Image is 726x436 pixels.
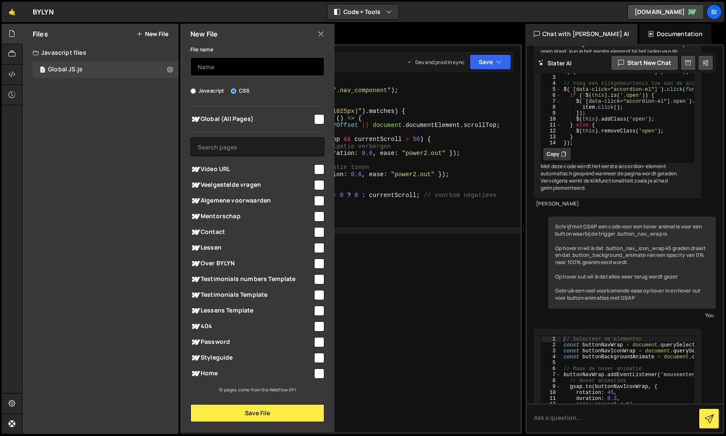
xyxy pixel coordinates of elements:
div: 4 [542,354,561,360]
div: 6 [542,366,561,372]
label: Javascript [190,87,224,95]
div: 5 [542,87,561,93]
a: 🤙 [2,2,23,22]
span: Veelgestelde vragen [190,180,313,190]
div: 9 [542,384,561,390]
div: 9 [542,110,561,116]
a: Si [706,4,722,20]
button: Copy [543,147,571,161]
span: Over BYLYN [190,259,313,269]
div: 7 [542,372,561,378]
div: You [550,311,714,320]
span: Home [190,368,313,379]
div: Global JS.js [48,66,82,73]
div: 12 [542,128,561,134]
span: 1 [40,67,45,74]
div: 10 [542,390,561,396]
div: Javascript files [23,44,179,61]
div: 4 [542,81,561,87]
div: 5 [542,360,561,366]
div: 16387/44327.js [33,61,179,78]
button: Save [470,54,511,70]
div: 11 [542,122,561,128]
div: 14 [542,140,561,146]
h2: New File [190,29,218,39]
input: CSS [231,88,236,94]
div: Chat with [PERSON_NAME] AI [525,24,638,44]
span: Styleguide [190,353,313,363]
div: 7 [542,98,561,104]
button: Start new chat [611,55,678,70]
span: Contact [190,227,313,237]
input: Search pages [190,138,324,156]
div: 12 [542,402,561,408]
div: 1 [542,336,561,342]
span: Lessens Template [190,306,313,316]
div: 11 [542,396,561,402]
div: 13 [542,134,561,140]
div: [PERSON_NAME] [536,200,699,208]
div: BYLYN [33,7,54,17]
button: Save File [190,404,324,422]
div: 8 [542,378,561,384]
div: Om ervoor te zorgen dat het eerste accordion-element altijd open staat, kun je het eerste element... [534,34,701,199]
label: CSS [231,87,250,95]
span: Mentorschap [190,211,313,222]
h2: Files [33,29,48,39]
button: Code + Tools [327,4,399,20]
span: Global (All Pages) [190,114,313,124]
span: Video URL [190,164,313,174]
div: Documentation [639,24,711,44]
button: New File [136,31,168,37]
input: Name [190,57,324,76]
span: 404 [190,321,313,332]
small: 15 pages come from the Webflow API [218,387,296,393]
h2: Slater AI [538,59,572,67]
div: 3 [542,348,561,354]
span: Testimonials numbers Template [190,274,313,284]
div: Dev and prod in sync [407,59,465,66]
span: Algemene voorwaarden [190,196,313,206]
label: File name [190,45,213,54]
span: Password [190,337,313,347]
span: Testimonials Template [190,290,313,300]
div: 10 [542,116,561,122]
div: 6 [542,93,561,98]
div: 8 [542,104,561,110]
input: Javascript [190,88,196,94]
div: 2 [542,342,561,348]
div: 3 [542,75,561,81]
span: Lessen [190,243,313,253]
div: Schrijf met GSAP een code voor een hover animatie voor een button waarbij de trigger .button_nav_... [548,217,716,309]
a: [DOMAIN_NAME] [627,4,704,20]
